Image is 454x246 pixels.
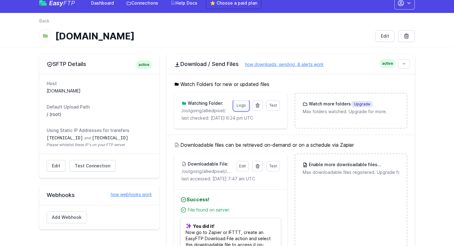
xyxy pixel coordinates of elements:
[92,136,128,141] code: [TECHNICAL_ID]
[39,18,49,24] a: Back
[55,31,371,42] h1: [DOMAIN_NAME]
[47,60,152,68] h2: SFTP Details
[377,162,400,168] span: Upgrade
[47,160,65,172] a: Edit
[239,62,324,67] a: how downloads, sending, & alerts work
[136,60,152,69] span: active
[47,211,87,223] a: Add Webhook
[174,141,407,149] h5: Downloadable files can be retrieved on-demand or on a schedule via Zapier
[104,191,152,198] a: how webhooks work
[308,162,399,168] h3: Enable more downloadable files
[75,163,110,169] span: Test Connection
[295,93,407,122] a: Watch more foldersUpgrade Max folders watched. Upgrade for more.
[351,101,373,107] span: Upgrade
[47,111,152,117] dd: / (root)
[234,100,249,111] a: Logs
[182,108,230,114] p: /outgoing/alliedpixel/
[380,59,396,68] span: active
[174,60,407,68] h2: Download / Send Files
[269,103,277,108] span: Test
[47,88,152,94] dd: [DOMAIN_NAME]
[267,161,280,171] a: Test
[269,164,277,168] span: Test
[39,0,47,6] img: easyftp_logo.png
[69,160,116,172] a: Test Connection
[84,136,91,140] span: and
[187,100,223,106] h3: Watching Folder:
[182,176,280,182] p: last accessed: [DATE] 7:47 am UTC
[303,109,399,115] p: Max folders watched. Upgrade for more.
[47,136,83,141] code: [TECHNICAL_ID]
[47,191,152,199] h2: Webhooks
[308,101,373,107] h3: Watch more folders
[182,168,232,174] p: /outgoing/alliedpixel//aquinas_20250905.csv
[180,196,281,203] h4: Success!
[39,18,415,28] nav: Breadcrumb
[47,80,152,87] dt: Host
[174,80,407,88] h5: Watch Folders for new or updated files
[267,100,280,111] a: Test
[47,142,152,147] span: Please whitelist these IP's on your FTP server
[47,127,152,133] dt: Using Static IP Addresses for transfers
[188,207,281,213] div: File found on server.
[47,104,152,110] dt: Default Upload Path
[303,169,399,175] p: Max downloadable files registered. Upgrade for more.
[193,223,214,229] b: You did it!
[236,161,249,171] a: Edit
[182,115,280,121] p: last checked: [DATE] 6:24 pm UTC
[376,30,394,42] a: Edit
[187,161,229,167] h3: Downloadable File:
[295,154,407,183] a: Enable more downloadable filesUpgrade Max downloadable files registered. Upgrade for more.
